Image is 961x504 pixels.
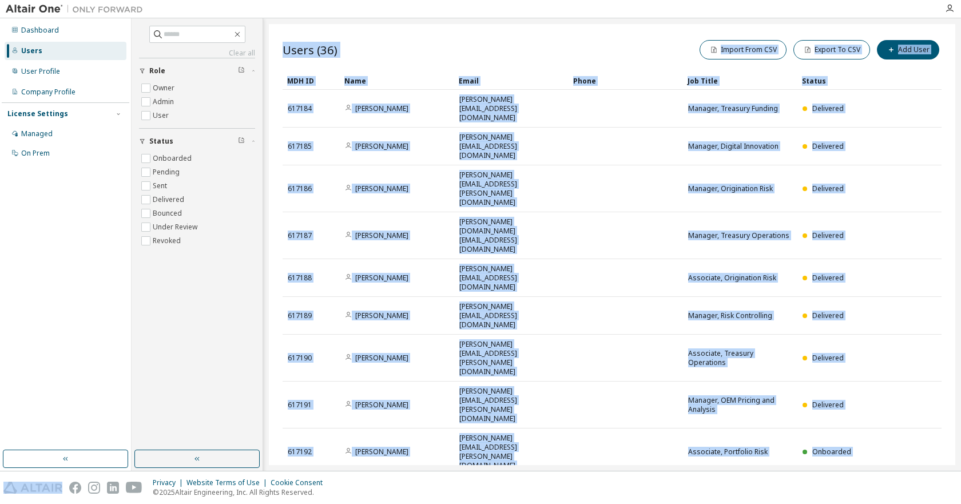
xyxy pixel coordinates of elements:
[688,273,776,283] span: Associate, Origination Risk
[107,482,119,494] img: linkedin.svg
[153,95,176,109] label: Admin
[459,133,563,160] span: [PERSON_NAME][EMAIL_ADDRESS][DOMAIN_NAME]
[238,137,245,146] span: Clear filter
[812,311,844,320] span: Delivered
[139,58,255,84] button: Role
[288,184,312,193] span: 617186
[6,3,149,15] img: Altair One
[88,482,100,494] img: instagram.svg
[812,141,844,151] span: Delivered
[126,482,142,494] img: youtube.svg
[271,478,329,487] div: Cookie Consent
[153,193,186,207] label: Delivered
[288,311,312,320] span: 617189
[812,400,844,410] span: Delivered
[355,231,408,240] a: [PERSON_NAME]
[153,152,194,165] label: Onboarded
[21,67,60,76] div: User Profile
[153,234,183,248] label: Revoked
[287,72,335,90] div: MDH ID
[69,482,81,494] img: facebook.svg
[700,40,787,59] button: Import From CSV
[355,104,408,113] a: [PERSON_NAME]
[688,396,792,414] span: Manager, OEM Pricing and Analysis
[688,104,778,113] span: Manager, Treasury Funding
[459,95,563,122] span: [PERSON_NAME][EMAIL_ADDRESS][DOMAIN_NAME]
[149,66,165,76] span: Role
[688,231,789,240] span: Manager, Treasury Operations
[355,273,408,283] a: [PERSON_NAME]
[288,231,312,240] span: 617187
[459,264,563,292] span: [PERSON_NAME][EMAIL_ADDRESS][DOMAIN_NAME]
[459,387,563,423] span: [PERSON_NAME][EMAIL_ADDRESS][PERSON_NAME][DOMAIN_NAME]
[355,353,408,363] a: [PERSON_NAME]
[238,66,245,76] span: Clear filter
[139,49,255,58] a: Clear all
[459,340,563,376] span: [PERSON_NAME][EMAIL_ADDRESS][PERSON_NAME][DOMAIN_NAME]
[7,109,68,118] div: License Settings
[21,46,42,55] div: Users
[153,487,329,497] p: © 2025 Altair Engineering, Inc. All Rights Reserved.
[459,72,564,90] div: Email
[153,109,171,122] label: User
[153,207,184,220] label: Bounced
[153,220,200,234] label: Under Review
[877,40,939,59] button: Add User
[186,478,271,487] div: Website Terms of Use
[344,72,450,90] div: Name
[355,311,408,320] a: [PERSON_NAME]
[793,40,870,59] button: Export To CSV
[812,353,844,363] span: Delivered
[688,142,779,151] span: Manager, Digital Innovation
[288,104,312,113] span: 617184
[459,217,563,254] span: [PERSON_NAME][DOMAIN_NAME][EMAIL_ADDRESS][DOMAIN_NAME]
[573,72,678,90] div: Phone
[812,104,844,113] span: Delivered
[149,137,173,146] span: Status
[459,434,563,470] span: [PERSON_NAME][EMAIL_ADDRESS][PERSON_NAME][DOMAIN_NAME]
[153,179,169,193] label: Sent
[283,42,337,58] span: Users (36)
[355,184,408,193] a: [PERSON_NAME]
[812,231,844,240] span: Delivered
[459,170,563,207] span: [PERSON_NAME][EMAIL_ADDRESS][PERSON_NAME][DOMAIN_NAME]
[153,81,177,95] label: Owner
[802,72,882,90] div: Status
[288,142,312,151] span: 617185
[688,72,793,90] div: Job Title
[355,141,408,151] a: [PERSON_NAME]
[355,447,408,457] a: [PERSON_NAME]
[3,482,62,494] img: altair_logo.svg
[288,447,312,457] span: 617192
[688,311,772,320] span: Manager, Risk Controlling
[288,354,312,363] span: 617190
[812,273,844,283] span: Delivered
[688,349,792,367] span: Associate, Treasury Operations
[812,184,844,193] span: Delivered
[139,129,255,154] button: Status
[688,447,768,457] span: Associate, Portfolio Risk
[21,26,59,35] div: Dashboard
[288,273,312,283] span: 617188
[21,149,50,158] div: On Prem
[459,302,563,330] span: [PERSON_NAME][EMAIL_ADDRESS][DOMAIN_NAME]
[812,447,851,457] span: Onboarded
[21,129,53,138] div: Managed
[21,88,76,97] div: Company Profile
[355,400,408,410] a: [PERSON_NAME]
[153,165,182,179] label: Pending
[153,478,186,487] div: Privacy
[288,400,312,410] span: 617191
[688,184,773,193] span: Manager, Origination Risk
